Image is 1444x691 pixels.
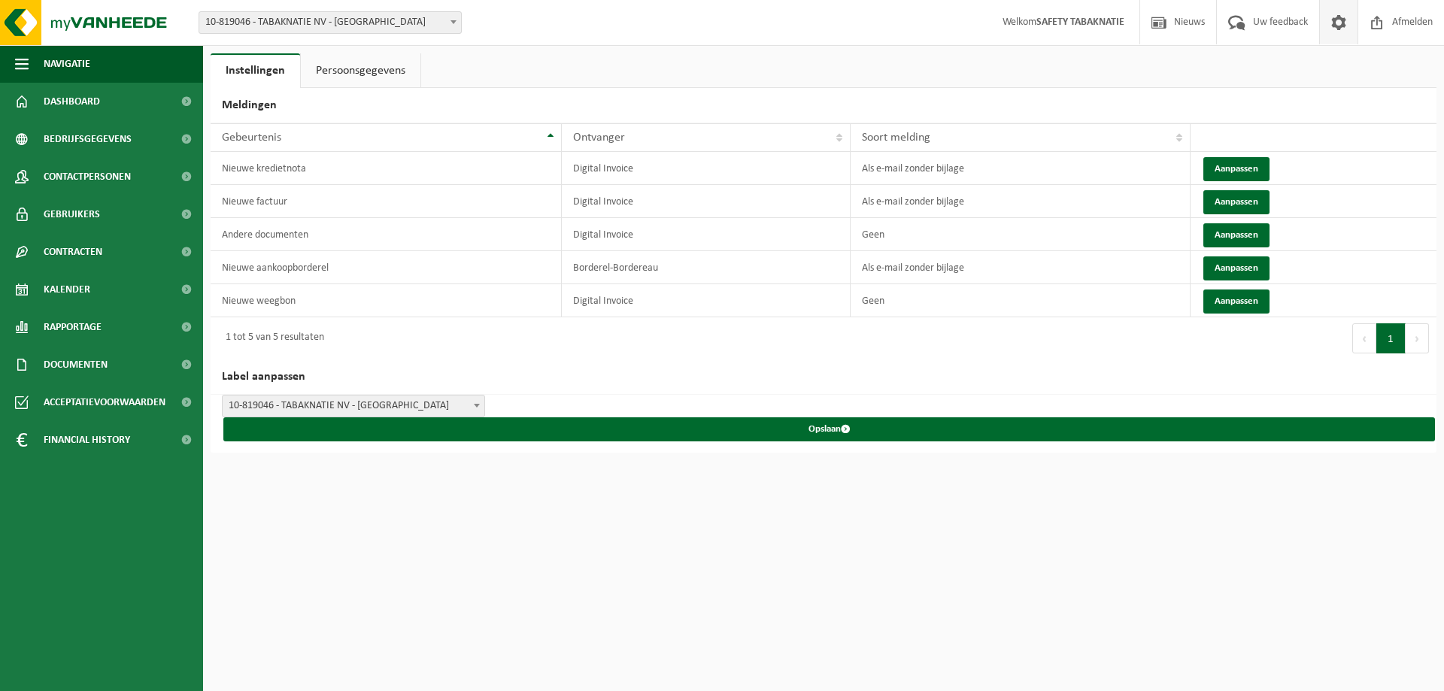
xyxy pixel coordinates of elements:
[562,218,851,251] td: Digital Invoice
[1203,256,1270,280] button: Aanpassen
[1036,17,1124,28] strong: SAFETY TABAKNATIE
[851,284,1191,317] td: Geen
[562,185,851,218] td: Digital Invoice
[199,12,461,33] span: 10-819046 - TABAKNATIE NV - ANTWERPEN
[562,284,851,317] td: Digital Invoice
[211,53,300,88] a: Instellingen
[199,11,462,34] span: 10-819046 - TABAKNATIE NV - ANTWERPEN
[1203,157,1270,181] button: Aanpassen
[851,152,1191,185] td: Als e-mail zonder bijlage
[223,417,1435,441] button: Opslaan
[211,218,562,251] td: Andere documenten
[211,359,1436,395] h2: Label aanpassen
[851,218,1191,251] td: Geen
[44,195,100,233] span: Gebruikers
[44,233,102,271] span: Contracten
[862,132,930,144] span: Soort melding
[1352,323,1376,353] button: Previous
[223,396,484,417] span: 10-819046 - TABAKNATIE NV - ANTWERPEN
[211,251,562,284] td: Nieuwe aankoopborderel
[211,284,562,317] td: Nieuwe weegbon
[44,45,90,83] span: Navigatie
[44,421,130,459] span: Financial History
[222,132,281,144] span: Gebeurtenis
[44,271,90,308] span: Kalender
[44,308,102,346] span: Rapportage
[1203,190,1270,214] button: Aanpassen
[1203,289,1270,314] button: Aanpassen
[211,185,562,218] td: Nieuwe factuur
[1203,223,1270,247] button: Aanpassen
[211,88,1436,123] h2: Meldingen
[1406,323,1429,353] button: Next
[562,251,851,284] td: Borderel-Bordereau
[44,383,165,421] span: Acceptatievoorwaarden
[562,152,851,185] td: Digital Invoice
[573,132,625,144] span: Ontvanger
[222,395,485,417] span: 10-819046 - TABAKNATIE NV - ANTWERPEN
[44,120,132,158] span: Bedrijfsgegevens
[851,185,1191,218] td: Als e-mail zonder bijlage
[1376,323,1406,353] button: 1
[301,53,420,88] a: Persoonsgegevens
[44,158,131,195] span: Contactpersonen
[851,251,1191,284] td: Als e-mail zonder bijlage
[218,325,324,352] div: 1 tot 5 van 5 resultaten
[211,152,562,185] td: Nieuwe kredietnota
[44,83,100,120] span: Dashboard
[44,346,108,383] span: Documenten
